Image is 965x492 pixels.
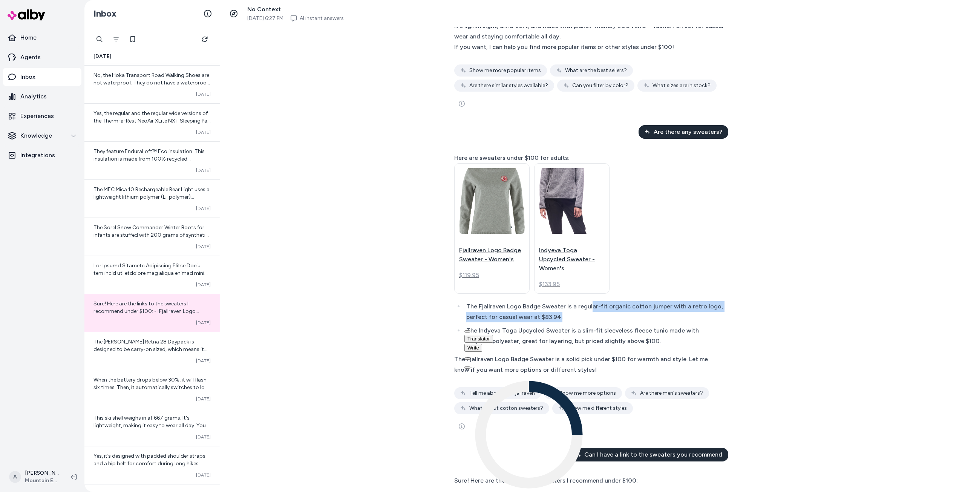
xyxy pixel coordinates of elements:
span: Lor Ipsumd Sitametc Adipiscing Elitse Doeiu tem incid utl etdolore mag aliqua enimad mini veni q ... [93,262,211,465]
button: Filter [109,32,124,47]
span: [DATE] [93,53,112,60]
span: [DATE] 6:27 PM [247,15,283,22]
li: The Fjallraven Logo Badge Sweater is a regular-fit organic cotton jumper with a retro logo, perfe... [464,301,724,322]
a: When the battery drops below 30%, it will flash six times. Then, it automatically switches to low... [84,370,220,408]
span: Yes, it’s designed with padded shoulder straps and a hip belt for comfort during long hikes. [93,453,205,467]
a: This ski shell weighs in at 667 grams. It's lightweight, making it easy to wear all day. You won’... [84,408,220,446]
span: [DATE] [196,91,211,97]
a: The MEC Mica 10 Rechargeable Rear Light uses a lightweight lithium polymer (Li-polymer) battery. ... [84,179,220,218]
span: [DATE] [196,472,211,478]
span: · [286,15,288,22]
a: Inbox [3,68,81,86]
a: Integrations [3,146,81,164]
span: $119.95 [459,271,479,280]
p: Fjallraven Logo Badge Sweater - Women's [459,246,525,264]
li: The Indyeva Toga Upcycled Sweater is a slim-fit sleeveless fleece tunic made with recycled polyes... [464,325,724,346]
span: $133.95 [539,280,560,289]
p: Integrations [20,151,55,160]
p: Indyeva Toga Upcycled Sweater - Women's [539,246,605,273]
span: The MEC Mica 10 Rechargeable Rear Light uses a lightweight lithium polymer (Li-polymer) battery. ... [93,186,210,215]
p: Experiences [20,112,54,121]
span: Are there any sweaters? [654,127,722,136]
span: No Context [247,6,281,13]
span: This ski shell weighs in at 667 grams. It's lightweight, making it easy to wear all day. You won’... [93,415,209,436]
span: Can I have a link to the sweaters you recommend [584,450,722,459]
a: The [PERSON_NAME] Retna 28 Daypack is designed to be carry-on sized, which means it fits the size... [84,332,220,370]
span: What sizes are in stock? [653,82,711,89]
button: Knowledge [3,127,81,145]
span: Mountain Equipment Company [25,477,59,484]
div: It's lightweight, ultra-soft, and made with planet-friendly ECOVERO™ fabric. Perfect for casual w... [454,21,724,42]
span: Are there similar styles available? [469,82,548,89]
span: Are there men's sweaters? [640,389,703,397]
a: Home [3,29,81,47]
span: [DATE] [196,244,211,250]
p: Analytics [20,92,47,101]
a: Yes, the regular and the regular wide versions of the Therm-a-Rest NeoAir XLite NXT Sleeping Pad ... [84,103,220,141]
a: Indyeva Toga Upcycled Sweater - Women'sIndyeva Toga Upcycled Sweater - Women's$133.95 [534,163,610,294]
a: Yes, it’s designed with padded shoulder straps and a hip belt for comfort during long hikes.[DATE] [84,446,220,484]
a: They feature EnduraLoft™ Eco insulation. This insulation is made from 100% recycled polyester, pr... [84,141,220,179]
a: Fjallraven Logo Badge Sweater - Women'sFjallraven Logo Badge Sweater - Women's$119.95 [454,163,530,294]
img: Fjallraven Logo Badge Sweater - Women's [459,161,525,241]
span: Yes, the regular and the regular wide versions of the Therm-a-Rest NeoAir XLite NXT Sleeping Pad ... [93,110,211,169]
a: Analytics [3,87,81,106]
a: AI instant answers [300,15,344,22]
div: Sure! Here are the links to the sweaters I recommend under $100: [454,475,724,486]
span: Show me more popular items [469,67,541,74]
img: Indyeva Toga Upcycled Sweater - Women's [539,121,605,281]
button: Refresh [197,32,212,47]
span: [DATE] [196,320,211,326]
span: Can you filter by color? [572,82,628,89]
span: No, the Hoka Transport Road Walking Shoes are not waterproof. They do not have a waterproof-breat... [93,72,211,124]
button: See more [454,419,469,434]
span: [DATE] [196,396,211,402]
span: They feature EnduraLoft™ Eco insulation. This insulation is made from 100% recycled polyester, pr... [93,148,205,170]
span: [DATE] [196,358,211,364]
span: What are the best sellers? [565,67,627,74]
span: [DATE] [196,129,211,135]
span: [DATE] [196,434,211,440]
a: No, the Hoka Transport Road Walking Shoes are not waterproof. They do not have a waterproof-breat... [84,65,220,103]
span: The Sorel Snow Commander Winter Boots for infants are stuffed with 200 grams of synthetic insulat... [93,224,210,314]
a: Agents [3,48,81,66]
span: The [PERSON_NAME] Retna 28 Daypack is designed to be carry-on sized, which means it fits the size... [93,339,210,443]
div: Here are sweaters under $100 for adults: [454,153,724,163]
span: [DATE] [196,167,211,173]
a: Lor Ipsumd Sitametc Adipiscing Elitse Doeiu tem incid utl etdolore mag aliqua enimad mini veni q ... [84,256,220,294]
div: If you want, I can help you find more popular items or other styles under $100! [454,42,724,52]
button: See more [454,96,469,111]
span: [DATE] [196,205,211,212]
p: Inbox [20,72,35,81]
h2: Inbox [93,8,116,19]
a: The Sorel Snow Commander Winter Boots for infants are stuffed with 200 grams of synthetic insulat... [84,218,220,256]
a: Sure! Here are the links to the sweaters I recommend under $100: - [Fjallraven Logo Badge Sweater... [84,294,220,332]
p: Knowledge [20,131,52,140]
button: A[PERSON_NAME]Mountain Equipment Company [5,465,65,489]
img: alby Logo [8,9,45,20]
a: Experiences [3,107,81,125]
span: Sure! Here are the links to the sweaters I recommend under $100: - [Fjallraven Logo Badge Sweater... [93,300,209,367]
p: Agents [20,53,41,62]
div: The Fjallraven Logo Badge Sweater is a solid pick under $100 for warmth and style. Let me know if... [454,354,724,375]
span: When the battery drops below 30%, it will flash six times. Then, it automatically switches to low... [93,377,209,398]
span: A [9,471,21,483]
span: [DATE] [196,282,211,288]
p: [PERSON_NAME] [25,469,59,477]
p: Home [20,33,37,42]
span: Show me different styles [567,405,627,412]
